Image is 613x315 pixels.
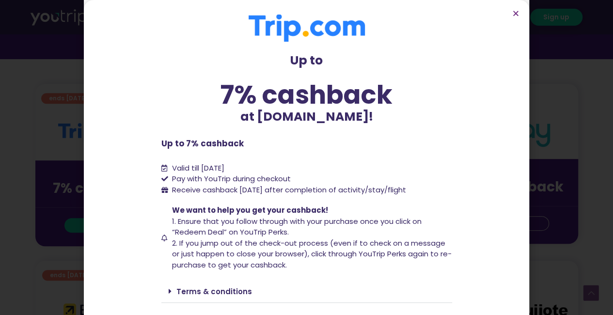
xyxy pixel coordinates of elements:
[161,108,452,126] p: at [DOMAIN_NAME]!
[172,205,328,215] span: We want to help you get your cashback!
[172,216,422,237] span: 1. Ensure that you follow through with your purchase once you click on “Redeem Deal” on YouTrip P...
[172,238,452,270] span: 2. If you jump out of the check-out process (even if to check on a message or just happen to clos...
[161,51,452,70] p: Up to
[172,163,224,173] span: Valid till [DATE]
[161,280,452,303] div: Terms & conditions
[172,185,406,195] span: Receive cashback [DATE] after completion of activity/stay/flight
[161,82,452,108] div: 7% cashback
[170,173,291,185] span: Pay with YouTrip during checkout
[176,286,252,297] a: Terms & conditions
[512,10,519,17] a: Close
[161,138,244,149] b: Up to 7% cashback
